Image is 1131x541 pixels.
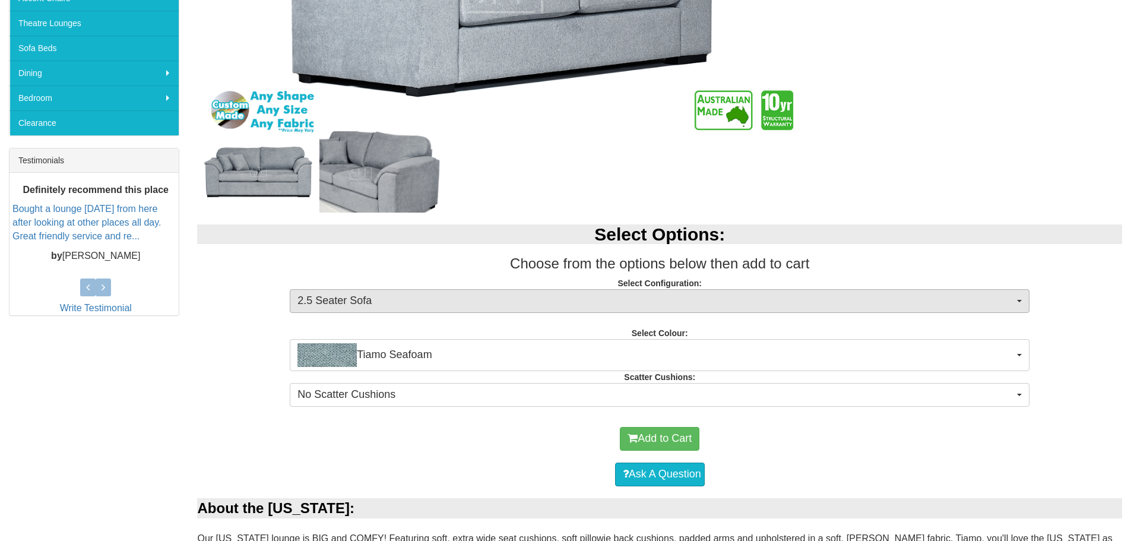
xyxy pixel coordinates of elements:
a: Dining [9,61,179,86]
button: Add to Cart [620,427,699,451]
a: Sofa Beds [9,36,179,61]
b: by [51,251,62,261]
a: Bought a lounge [DATE] from here after looking at other places all day. Great friendly service an... [12,204,161,241]
a: Ask A Question [615,463,705,486]
button: Tiamo SeafoamTiamo Seafoam [290,339,1029,371]
p: [PERSON_NAME] [12,249,179,263]
strong: Select Configuration: [617,279,702,288]
b: Definitely recommend this place [23,185,169,195]
div: Testimonials [9,148,179,173]
b: Select Options: [594,224,725,244]
strong: Scatter Cushions: [624,372,695,382]
img: Tiamo Seafoam [297,343,357,367]
h3: Choose from the options below then add to cart [197,256,1122,271]
span: Tiamo Seafoam [297,343,1014,367]
a: Bedroom [9,86,179,110]
div: About the [US_STATE]: [197,498,1122,518]
strong: Select Colour: [632,328,688,338]
span: No Scatter Cushions [297,387,1014,403]
a: Write Testimonial [60,303,132,313]
a: Theatre Lounges [9,11,179,36]
button: No Scatter Cushions [290,383,1029,407]
span: 2.5 Seater Sofa [297,293,1014,309]
button: 2.5 Seater Sofa [290,289,1029,313]
a: Clearance [9,110,179,135]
